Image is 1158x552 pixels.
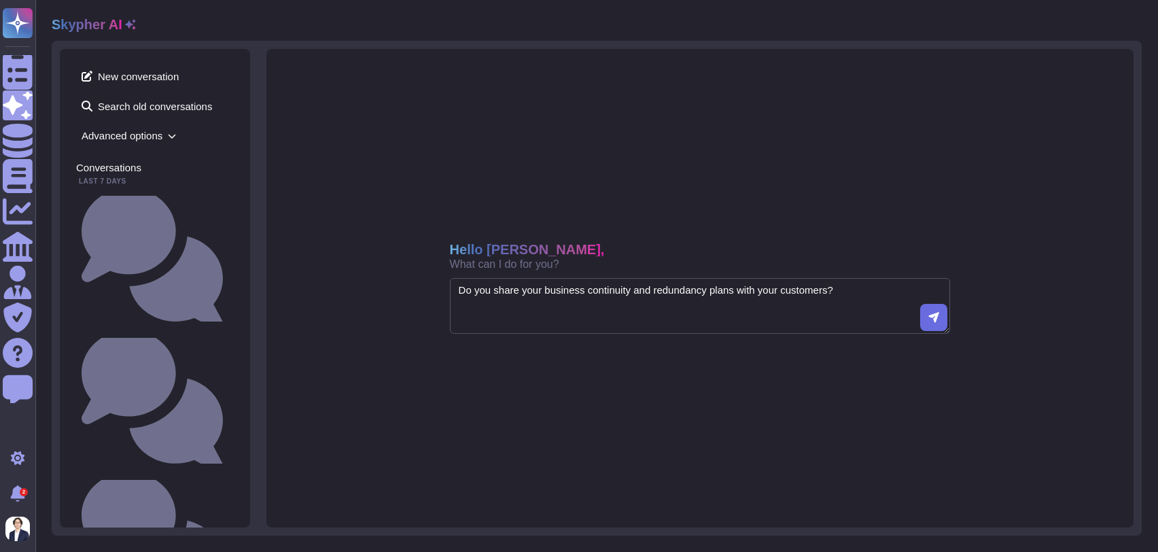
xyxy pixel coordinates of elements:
[5,517,30,541] img: user
[52,16,122,33] h2: Skypher AI
[450,243,605,256] span: Hello [PERSON_NAME],
[3,514,39,544] button: user
[76,178,234,185] div: Last 7 days
[450,278,951,334] textarea: Do you share your business continuity and redundancy plans with your customers?
[450,259,559,270] span: What can I do for you?
[76,125,234,146] span: Advanced options
[76,95,234,117] span: Search old conversations
[76,162,234,173] div: Conversations
[76,65,234,87] span: New conversation
[20,488,28,496] div: 2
